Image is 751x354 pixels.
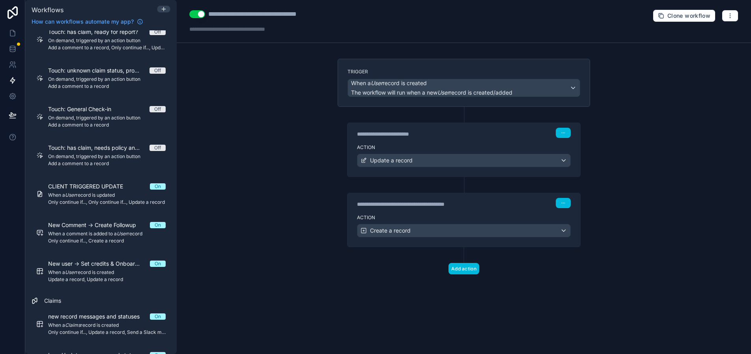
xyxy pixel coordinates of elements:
a: How can workflows automate my app? [28,18,146,26]
span: When a record is created [351,79,427,87]
em: User [371,80,383,86]
span: Create a record [370,227,411,235]
span: How can workflows automate my app? [32,18,134,26]
button: When aUserrecord is createdThe workflow will run when a newUserrecord is created/added [347,79,580,97]
em: User [437,89,449,96]
button: Update a record [357,154,571,167]
button: Clone workflow [653,9,716,22]
span: Clone workflow [667,12,710,19]
button: Add action [448,263,479,274]
span: The workflow will run when a new record is created/added [351,89,512,96]
span: Update a record [370,157,413,164]
button: Create a record [357,224,571,237]
label: Action [357,214,571,221]
span: Workflows [32,6,64,14]
label: Trigger [347,69,580,75]
label: Action [357,144,571,151]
